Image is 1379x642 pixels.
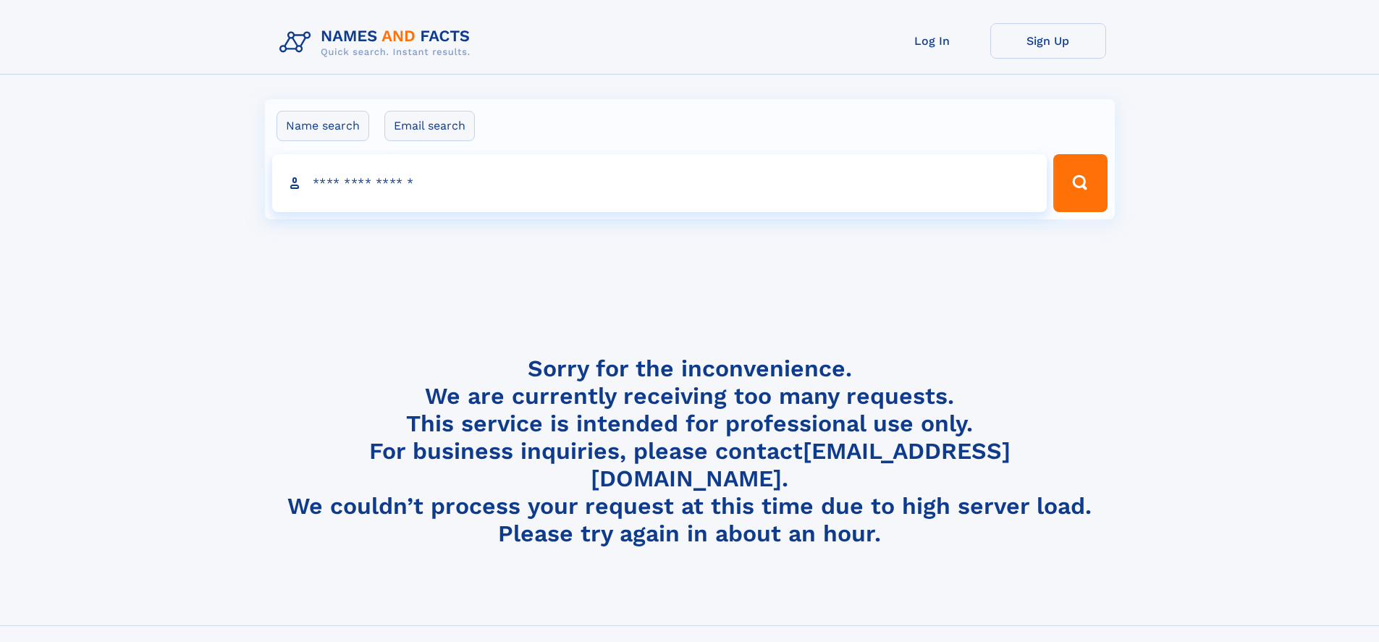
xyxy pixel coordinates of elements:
[274,23,482,62] img: Logo Names and Facts
[274,355,1106,548] h4: Sorry for the inconvenience. We are currently receiving too many requests. This service is intend...
[1053,154,1107,212] button: Search Button
[272,154,1047,212] input: search input
[874,23,990,59] a: Log In
[384,111,475,141] label: Email search
[990,23,1106,59] a: Sign Up
[277,111,369,141] label: Name search
[591,437,1011,492] a: [EMAIL_ADDRESS][DOMAIN_NAME]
